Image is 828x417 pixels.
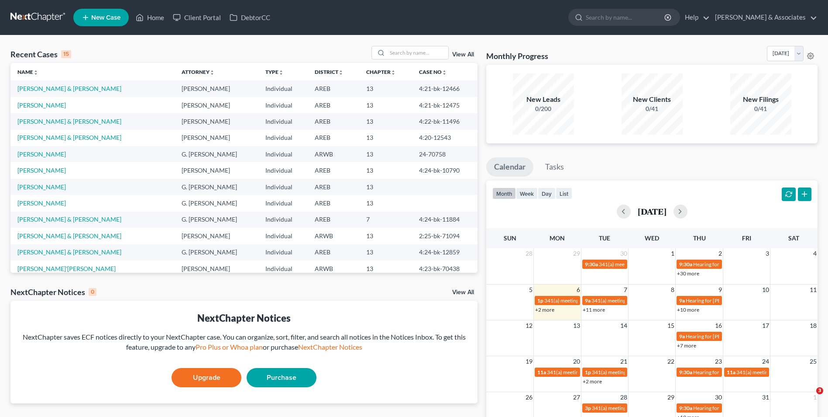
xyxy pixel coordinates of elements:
[258,228,308,244] td: Individual
[727,369,735,375] span: 11a
[583,306,605,313] a: +11 more
[679,369,692,375] span: 9:30a
[412,113,478,129] td: 4:22-bk-11496
[714,320,723,331] span: 16
[667,356,675,367] span: 22
[412,146,478,162] td: 24-70758
[412,130,478,146] td: 4:20-12543
[258,179,308,195] td: Individual
[442,70,447,75] i: unfold_more
[17,183,66,191] a: [PERSON_NAME]
[556,188,572,199] button: list
[622,104,683,113] div: 0/41
[761,392,770,403] span: 31
[693,234,706,242] span: Thu
[718,285,723,295] span: 9
[33,70,38,75] i: unfold_more
[175,146,258,162] td: G. [PERSON_NAME]
[765,248,770,259] span: 3
[535,306,554,313] a: +2 more
[175,162,258,178] td: [PERSON_NAME]
[680,10,710,25] a: Help
[308,195,359,211] td: AREB
[315,69,344,75] a: Districtunfold_more
[89,288,96,296] div: 0
[742,234,751,242] span: Fri
[175,195,258,211] td: G. [PERSON_NAME]
[537,297,543,304] span: 1p
[592,369,676,375] span: 341(a) meeting for [PERSON_NAME]
[412,261,478,277] td: 4:23-bk-70438
[308,146,359,162] td: ARWB
[387,46,448,59] input: Search by name...
[693,405,814,411] span: Hearing for [PERSON_NAME][GEOGRAPHIC_DATA]
[623,285,628,295] span: 7
[679,405,692,411] span: 9:30a
[592,405,676,411] span: 341(a) meeting for [PERSON_NAME]
[504,234,516,242] span: Sun
[17,118,121,125] a: [PERSON_NAME] & [PERSON_NAME]
[622,94,683,104] div: New Clients
[17,134,121,141] a: [PERSON_NAME] & [PERSON_NAME]
[338,70,344,75] i: unfold_more
[572,320,581,331] span: 13
[809,285,818,295] span: 11
[391,70,396,75] i: unfold_more
[359,80,412,97] td: 13
[412,212,478,228] td: 4:24-bk-11884
[175,212,258,228] td: G. [PERSON_NAME]
[258,130,308,146] td: Individual
[585,261,598,268] span: 9:30a
[366,69,396,75] a: Chapterunfold_more
[585,369,591,375] span: 1p
[572,392,581,403] span: 27
[359,195,412,211] td: 13
[525,392,533,403] span: 26
[17,167,66,174] a: [PERSON_NAME]
[17,332,471,352] div: NextChapter saves ECF notices directly to your NextChapter case. You can organize, sort, filter, ...
[17,101,66,109] a: [PERSON_NAME]
[308,179,359,195] td: AREB
[17,265,116,272] a: [PERSON_NAME]'[PERSON_NAME]
[258,162,308,178] td: Individual
[175,97,258,113] td: [PERSON_NAME]
[525,248,533,259] span: 28
[583,378,602,385] a: +2 more
[258,261,308,277] td: Individual
[693,261,761,268] span: Hearing for [PERSON_NAME]
[10,49,71,59] div: Recent Cases
[17,85,121,92] a: [PERSON_NAME] & [PERSON_NAME]
[359,113,412,129] td: 13
[677,270,699,277] a: +30 more
[308,97,359,113] td: AREB
[677,306,699,313] a: +10 more
[175,130,258,146] td: [PERSON_NAME]
[61,50,71,58] div: 15
[359,212,412,228] td: 7
[585,297,591,304] span: 9a
[258,195,308,211] td: Individual
[258,97,308,113] td: Individual
[412,244,478,261] td: 4:24-bk-12859
[816,387,823,394] span: 3
[513,104,574,113] div: 0/200
[550,234,565,242] span: Mon
[359,162,412,178] td: 13
[591,297,727,304] span: 341(a) meeting for [PERSON_NAME] and [PERSON_NAME]
[258,80,308,97] td: Individual
[670,285,675,295] span: 8
[359,97,412,113] td: 13
[736,369,821,375] span: 341(a) meeting for [PERSON_NAME]
[572,248,581,259] span: 29
[452,289,474,295] a: View All
[714,392,723,403] span: 30
[714,356,723,367] span: 23
[182,69,215,75] a: Attorneyunfold_more
[196,343,263,351] a: Pro Plus or Whoa plan
[619,356,628,367] span: 21
[798,387,819,408] iframe: Intercom live chat
[538,188,556,199] button: day
[308,80,359,97] td: AREB
[131,10,168,25] a: Home
[168,10,225,25] a: Client Portal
